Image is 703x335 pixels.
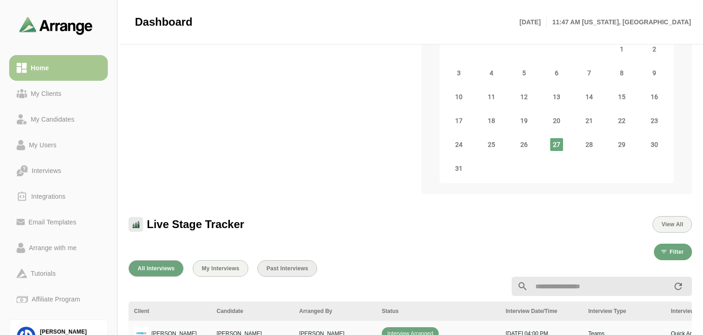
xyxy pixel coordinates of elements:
[518,90,530,103] span: Tuesday, August 12, 2025
[27,114,78,125] div: My Candidates
[135,15,192,29] span: Dashboard
[485,138,498,151] span: Monday, August 25, 2025
[648,114,661,127] span: Saturday, August 23, 2025
[653,216,692,233] button: View All
[201,265,240,272] span: My Interviews
[382,307,495,315] div: Status
[27,88,65,99] div: My Clients
[137,265,175,272] span: All Interviews
[266,265,308,272] span: Past Interviews
[485,67,498,79] span: Monday, August 4, 2025
[550,90,563,103] span: Wednesday, August 13, 2025
[9,235,108,261] a: Arrange with me
[519,17,547,28] p: [DATE]
[9,132,108,158] a: My Users
[9,81,108,106] a: My Clients
[452,114,465,127] span: Sunday, August 17, 2025
[128,260,184,277] button: All Interviews
[648,138,661,151] span: Saturday, August 30, 2025
[193,260,248,277] button: My Interviews
[452,138,465,151] span: Sunday, August 24, 2025
[452,90,465,103] span: Sunday, August 10, 2025
[518,114,530,127] span: Tuesday, August 19, 2025
[615,138,628,151] span: Friday, August 29, 2025
[583,67,596,79] span: Thursday, August 7, 2025
[28,165,65,176] div: Interviews
[648,67,661,79] span: Saturday, August 9, 2025
[452,162,465,175] span: Sunday, August 31, 2025
[217,307,288,315] div: Candidate
[485,90,498,103] span: Monday, August 11, 2025
[19,17,93,34] img: arrangeai-name-small-logo.4d2b8aee.svg
[648,43,661,56] span: Saturday, August 2, 2025
[506,307,577,315] div: Interview Date/Time
[9,55,108,81] a: Home
[25,242,80,253] div: Arrange with me
[654,244,692,260] button: Filter
[147,218,244,231] span: Live Stage Tracker
[257,260,317,277] button: Past Interviews
[27,268,59,279] div: Tutorials
[134,307,206,315] div: Client
[9,286,108,312] a: Affiliate Program
[9,184,108,209] a: Integrations
[547,17,691,28] p: 11:47 AM [US_STATE], [GEOGRAPHIC_DATA]
[615,67,628,79] span: Friday, August 8, 2025
[9,209,108,235] a: Email Templates
[299,307,371,315] div: Arranged By
[9,261,108,286] a: Tutorials
[27,62,52,73] div: Home
[485,114,498,127] span: Monday, August 18, 2025
[518,67,530,79] span: Tuesday, August 5, 2025
[583,114,596,127] span: Thursday, August 21, 2025
[661,221,683,228] span: View All
[583,90,596,103] span: Thursday, August 14, 2025
[25,140,60,151] div: My Users
[648,90,661,103] span: Saturday, August 16, 2025
[550,114,563,127] span: Wednesday, August 20, 2025
[615,114,628,127] span: Friday, August 22, 2025
[673,281,684,292] i: appended action
[550,138,563,151] span: Wednesday, August 27, 2025
[9,106,108,132] a: My Candidates
[583,138,596,151] span: Thursday, August 28, 2025
[588,307,660,315] div: Interview Type
[550,67,563,79] span: Wednesday, August 6, 2025
[28,294,84,305] div: Affiliate Program
[9,158,108,184] a: Interviews
[615,90,628,103] span: Friday, August 15, 2025
[615,43,628,56] span: Friday, August 1, 2025
[452,67,465,79] span: Sunday, August 3, 2025
[518,138,530,151] span: Tuesday, August 26, 2025
[25,217,80,228] div: Email Templates
[669,249,684,255] span: Filter
[28,191,69,202] div: Integrations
